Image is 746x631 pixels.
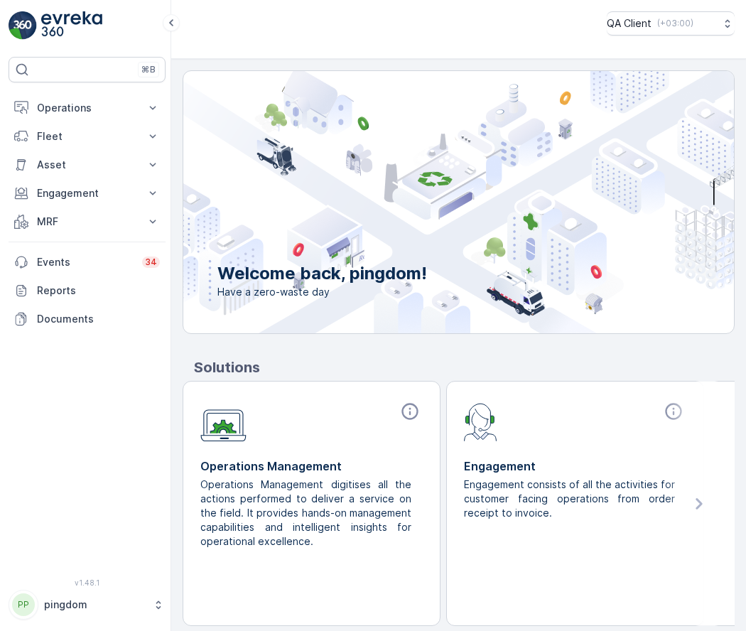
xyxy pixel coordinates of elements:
[37,284,160,298] p: Reports
[464,401,497,441] img: module-icon
[37,255,134,269] p: Events
[9,122,166,151] button: Fleet
[141,64,156,75] p: ⌘B
[145,257,157,268] p: 34
[607,16,652,31] p: QA Client
[200,458,423,475] p: Operations Management
[464,478,675,520] p: Engagement consists of all the activities for customer facing operations from order receipt to in...
[464,458,686,475] p: Engagement
[119,71,734,333] img: city illustration
[200,478,411,549] p: Operations Management digitises all the actions performed to deliver a service on the field. It p...
[9,578,166,587] span: v 1.48.1
[41,11,102,40] img: logo_light-DOdMpM7g.png
[9,248,166,276] a: Events34
[37,129,137,144] p: Fleet
[217,285,427,299] span: Have a zero-waste day
[657,18,693,29] p: ( +03:00 )
[9,179,166,207] button: Engagement
[37,312,160,326] p: Documents
[9,11,37,40] img: logo
[9,590,166,620] button: PPpingdom
[37,158,137,172] p: Asset
[12,593,35,616] div: PP
[37,215,137,229] p: MRF
[9,207,166,236] button: MRF
[44,598,146,612] p: pingdom
[9,94,166,122] button: Operations
[37,101,137,115] p: Operations
[607,11,735,36] button: QA Client(+03:00)
[194,357,735,378] p: Solutions
[200,401,247,442] img: module-icon
[9,151,166,179] button: Asset
[9,276,166,305] a: Reports
[9,305,166,333] a: Documents
[37,186,137,200] p: Engagement
[217,262,427,285] p: Welcome back, pingdom!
